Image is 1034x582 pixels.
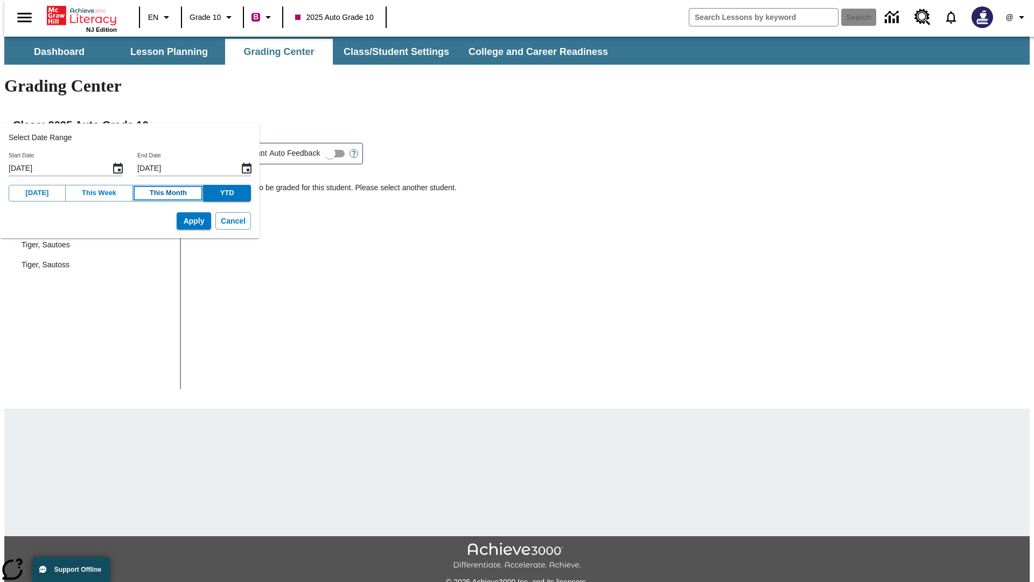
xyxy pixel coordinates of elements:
div: Tiger, Sautoes [13,235,180,255]
label: End Date [137,151,161,160]
button: Grade: Grade 10, Select a grade [185,8,240,27]
img: Avatar [972,6,993,28]
a: Home [47,5,117,26]
span: Support Offline [54,566,101,573]
img: Achieve3000 Differentiate Accelerate Achieve [453,543,581,570]
button: Select a new avatar [965,3,1000,31]
span: Auto Feedback [269,148,320,159]
button: [DATE] [9,185,66,202]
h2: Select Date Range [9,132,251,143]
div: Tiger, Sautoss [13,255,180,275]
h2: Class : 2025 Auto Grade 10 [13,116,1021,134]
button: Class/Student Settings [335,39,458,65]
span: B [253,10,258,24]
button: Boost Class color is violet red. Change class color [247,8,279,27]
div: Home [47,4,117,33]
div: SubNavbar [4,39,618,65]
span: NJ Edition [86,26,117,33]
a: Notifications [937,3,965,31]
p: There is no work to be graded for this student. Please select another student. [199,182,1021,202]
button: Open side menu [9,2,40,33]
input: search field [689,9,838,26]
a: Resource Center, Will open in new tab [908,3,937,32]
button: YTD [203,185,251,202]
span: Tiger, Sautoss [22,259,171,271]
button: Apply [177,212,211,230]
button: Dashboard [5,39,113,65]
span: Tiger, Sautoes [22,239,171,251]
span: 2025 Auto Grade 10 [295,12,373,23]
button: Profile/Settings [1000,8,1034,27]
div: SubNavbar [4,37,1030,65]
button: Start Date, Choose date, July 1, 2025, Selected [107,158,129,179]
button: This Month [132,185,204,202]
button: Open Help for Writing Assistant [345,143,362,164]
span: Grade 10 [190,12,221,23]
button: Grading Center [225,39,333,65]
button: This Week [65,185,134,202]
button: Lesson Planning [115,39,223,65]
button: Cancel [215,212,251,230]
button: College and Career Readiness [460,39,617,65]
a: Data Center [878,3,908,32]
span: @ [1005,12,1013,23]
button: Support Offline [32,557,110,582]
button: Language: EN, Select a language [143,8,178,27]
label: Start Date [9,151,34,160]
h1: Grading Center [4,76,1030,96]
span: EN [148,12,158,23]
button: End Date, Choose date, August 28, 2025, Selected [236,158,257,179]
